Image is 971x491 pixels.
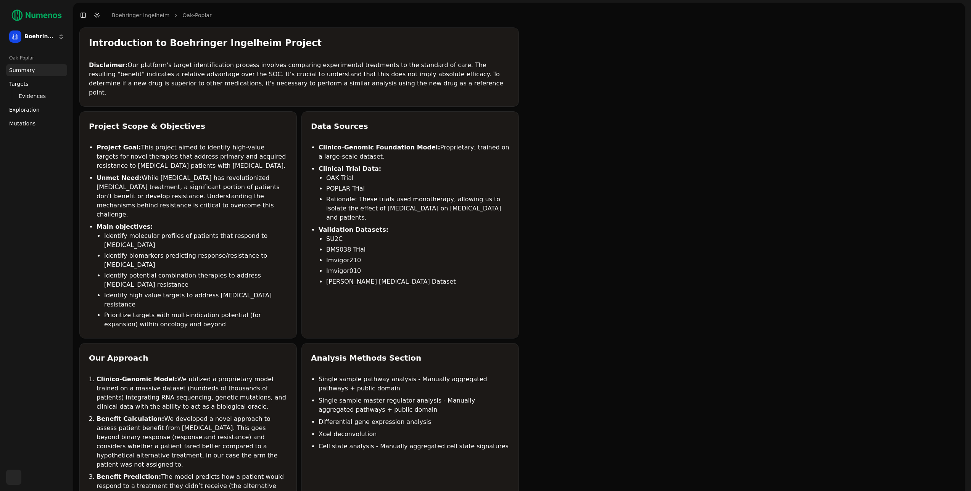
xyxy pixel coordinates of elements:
[97,143,287,170] li: This project aimed to identify high-value targets for novel therapies that address primary and ac...
[104,311,287,329] li: Prioritize targets with multi-indication potential (for expansion) within oncology and beyond
[97,144,141,151] strong: Project Goal:
[9,66,35,74] span: Summary
[92,10,102,21] button: Toggle Dark Mode
[97,223,153,230] strong: Main objectives:
[6,52,67,64] div: Oak-Poplar
[104,251,287,270] li: Identify biomarkers predicting response/resistance to [MEDICAL_DATA]
[6,64,67,76] a: Summary
[6,117,67,130] a: Mutations
[89,61,127,69] strong: Disclaimer:
[104,271,287,289] li: Identify potential combination therapies to address [MEDICAL_DATA] resistance
[6,27,67,46] button: Boehringer Ingelheim
[326,277,509,286] li: [PERSON_NAME] [MEDICAL_DATA] Dataset
[319,375,509,393] li: Single sample pathway analysis - Manually aggregated pathways + public domain
[319,442,509,451] li: Cell state analysis - Manually aggregated cell state signatures
[319,396,509,414] li: Single sample master regulator analysis - Manually aggregated pathways + public domain
[319,417,509,427] li: Differential gene expression analysis
[182,11,211,19] a: Oak-Poplar
[89,61,509,97] p: Our platform's target identification process involves comparing experimental treatments to the st...
[319,144,440,151] strong: Clinico-Genomic Foundation Model:
[9,106,40,114] span: Exploration
[24,33,55,40] span: Boehringer Ingelheim
[89,121,287,132] div: Project Scope & Objectives
[97,414,287,469] li: We developed a novel approach to assess patient benefit from [MEDICAL_DATA]. This goes beyond bin...
[319,143,509,161] li: Proprietary, trained on a large-scale dataset.
[9,80,29,88] span: Targets
[326,245,509,254] li: BMS038 Trial
[97,415,164,422] strong: Benefit Calculation:
[16,91,58,101] a: Evidences
[112,11,169,19] a: Boehringer Ingelheim
[326,266,509,276] li: Imvigor010
[311,353,509,363] div: Analysis Methods Section
[104,231,287,250] li: Identify molecular profiles of patients that respond to [MEDICAL_DATA]
[326,256,509,265] li: Imvigor210
[319,165,381,172] strong: Clinical Trial Data:
[326,234,509,244] li: SU2C
[97,473,161,480] strong: Benefit Prediction:
[112,11,212,19] nav: breadcrumb
[6,104,67,116] a: Exploration
[97,174,142,181] strong: Unmet Need:
[89,353,287,363] div: Our Approach
[97,375,177,383] strong: Clinico-Genomic Model:
[19,92,46,100] span: Evidences
[326,173,509,183] li: OAK Trial
[319,226,388,233] strong: Validation Datasets:
[319,430,509,439] li: Xcel deconvolution
[89,37,509,49] div: Introduction to Boehringer Ingelheim Project
[6,6,67,24] img: Numenos
[6,78,67,90] a: Targets
[311,121,509,132] div: Data Sources
[97,173,287,219] li: While [MEDICAL_DATA] has revolutionized [MEDICAL_DATA] treatment, a significant portion of patien...
[326,195,509,222] li: Rationale: These trials used monotherapy, allowing us to isolate the effect of [MEDICAL_DATA] on ...
[326,184,509,193] li: POPLAR Trial
[78,10,89,21] button: Toggle Sidebar
[9,120,35,127] span: Mutations
[104,291,287,309] li: Identify high value targets to address [MEDICAL_DATA] resistance
[97,375,287,411] li: We utilized a proprietary model trained on a massive dataset (hundreds of thousands of patients) ...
